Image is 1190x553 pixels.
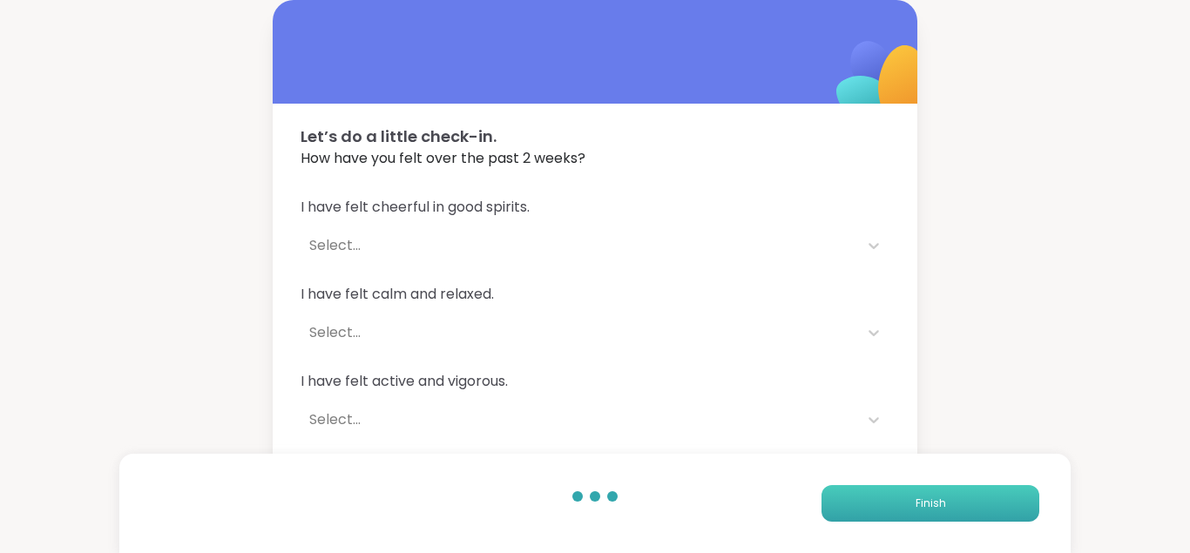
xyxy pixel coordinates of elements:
[309,409,849,430] div: Select...
[301,284,889,305] span: I have felt calm and relaxed.
[301,371,889,392] span: I have felt active and vigorous.
[822,485,1039,522] button: Finish
[301,197,889,218] span: I have felt cheerful in good spirits.
[301,125,889,148] span: Let’s do a little check-in.
[309,235,849,256] div: Select...
[301,148,889,169] span: How have you felt over the past 2 weeks?
[916,496,946,511] span: Finish
[309,322,849,343] div: Select...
